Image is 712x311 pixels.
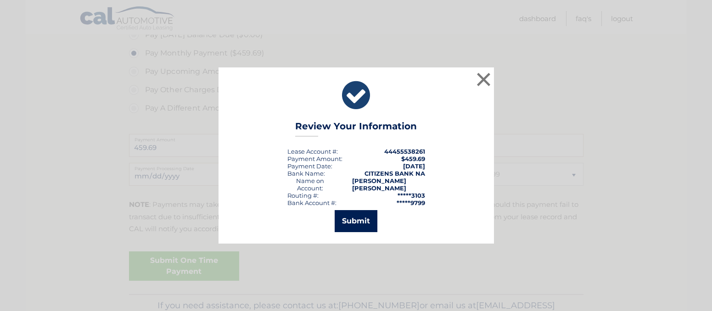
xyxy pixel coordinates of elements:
[364,170,425,177] strong: CITIZENS BANK NA
[401,155,425,162] span: $459.69
[287,162,331,170] span: Payment Date
[295,121,417,137] h3: Review Your Information
[287,170,325,177] div: Bank Name:
[335,210,377,232] button: Submit
[403,162,425,170] span: [DATE]
[287,177,334,192] div: Name on Account:
[287,148,338,155] div: Lease Account #:
[287,162,332,170] div: :
[384,148,425,155] strong: 44455538261
[287,199,336,206] div: Bank Account #:
[287,192,319,199] div: Routing #:
[352,177,406,192] strong: [PERSON_NAME] [PERSON_NAME]
[475,70,493,89] button: ×
[287,155,342,162] div: Payment Amount:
